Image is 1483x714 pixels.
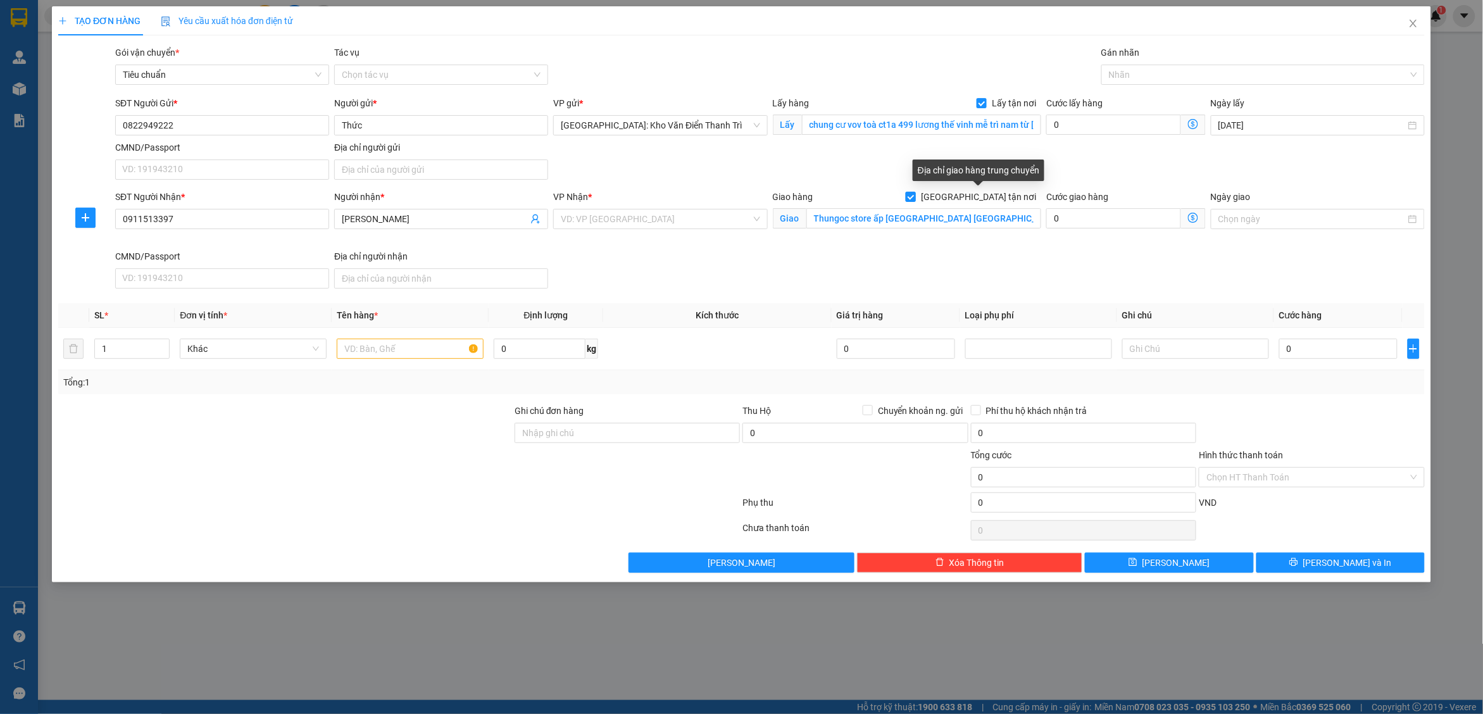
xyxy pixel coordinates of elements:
[63,375,572,389] div: Tổng: 1
[1279,310,1322,320] span: Cước hàng
[1046,115,1181,135] input: Cước lấy hàng
[515,423,740,443] input: Ghi chú đơn hàng
[334,249,548,263] div: Địa chỉ người nhận
[773,115,802,135] span: Lấy
[1101,47,1140,58] label: Gán nhãn
[337,310,378,320] span: Tên hàng
[935,558,944,568] span: delete
[1408,344,1419,354] span: plus
[58,16,141,26] span: TẠO ĐƠN HÀNG
[971,450,1012,460] span: Tổng cước
[1408,339,1420,359] button: plus
[806,208,1042,229] input: Giao tận nơi
[1142,556,1210,570] span: [PERSON_NAME]
[123,65,322,84] span: Tiêu chuẩn
[334,268,548,289] input: Địa chỉ của người nhận
[741,521,969,543] div: Chưa thanh toán
[960,303,1117,328] th: Loại phụ phí
[773,192,813,202] span: Giao hàng
[115,141,329,154] div: CMND/Passport
[913,160,1044,181] div: Địa chỉ giao hàng trung chuyển
[63,339,84,359] button: delete
[75,208,96,228] button: plus
[1046,98,1103,108] label: Cước lấy hàng
[115,190,329,204] div: SĐT Người Nhận
[334,160,548,180] input: Địa chỉ của người gửi
[873,404,968,418] span: Chuyển khoản ng. gửi
[981,404,1092,418] span: Phí thu hộ khách nhận trả
[1289,558,1298,568] span: printer
[334,190,548,204] div: Người nhận
[741,496,969,518] div: Phụ thu
[1396,6,1431,42] button: Close
[161,16,171,27] img: icon
[1218,212,1406,226] input: Ngày giao
[1199,450,1283,460] label: Hình thức thanh toán
[916,190,1041,204] span: [GEOGRAPHIC_DATA] tận nơi
[1211,98,1245,108] label: Ngày lấy
[334,47,360,58] label: Tác vụ
[553,96,767,110] div: VP gửi
[76,213,95,223] span: plus
[180,310,227,320] span: Đơn vị tính
[524,310,568,320] span: Định lượng
[334,141,548,154] div: Địa chỉ người gửi
[857,553,1082,573] button: deleteXóa Thông tin
[949,556,1004,570] span: Xóa Thông tin
[1256,553,1425,573] button: printer[PERSON_NAME] và In
[334,96,548,110] div: Người gửi
[187,339,319,358] span: Khác
[58,16,67,25] span: plus
[530,214,541,224] span: user-add
[1211,192,1251,202] label: Ngày giao
[773,98,810,108] span: Lấy hàng
[1085,553,1253,573] button: save[PERSON_NAME]
[1199,498,1217,508] span: VND
[515,406,584,416] label: Ghi chú đơn hàng
[802,115,1042,135] input: Lấy tận nơi
[1129,558,1137,568] span: save
[1188,213,1198,223] span: dollar-circle
[1408,18,1418,28] span: close
[742,406,771,416] span: Thu Hộ
[708,556,775,570] span: [PERSON_NAME]
[773,208,806,229] span: Giao
[1188,119,1198,129] span: dollar-circle
[94,310,104,320] span: SL
[585,339,598,359] span: kg
[837,339,955,359] input: 0
[1046,208,1181,229] input: Cước giao hàng
[987,96,1041,110] span: Lấy tận nơi
[837,310,884,320] span: Giá trị hàng
[1117,303,1274,328] th: Ghi chú
[1303,556,1392,570] span: [PERSON_NAME] và In
[1122,339,1269,359] input: Ghi Chú
[115,249,329,263] div: CMND/Passport
[1046,192,1108,202] label: Cước giao hàng
[161,16,293,26] span: Yêu cầu xuất hóa đơn điện tử
[561,116,760,135] span: Hà Nội: Kho Văn Điển Thanh Trì
[337,339,484,359] input: VD: Bàn, Ghế
[115,47,179,58] span: Gói vận chuyển
[115,96,329,110] div: SĐT Người Gửi
[696,310,739,320] span: Kích thước
[629,553,854,573] button: [PERSON_NAME]
[1218,118,1406,132] input: Ngày lấy
[553,192,588,202] span: VP Nhận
